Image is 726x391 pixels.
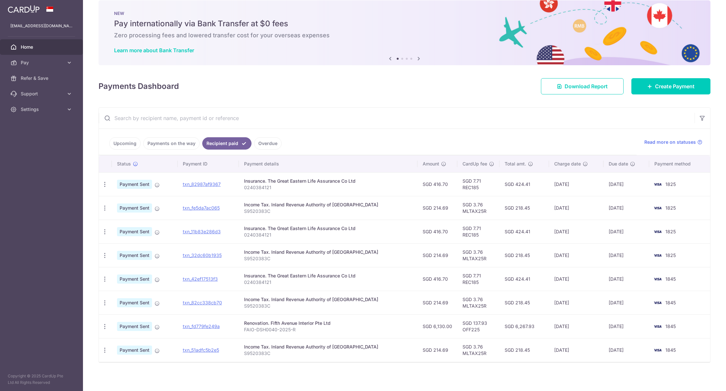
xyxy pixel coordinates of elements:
[665,276,676,282] span: 1845
[665,324,676,329] span: 1845
[549,220,603,243] td: [DATE]
[244,344,412,350] div: Income Tax. Inland Revenue Authority of [GEOGRAPHIC_DATA]
[499,338,549,362] td: SGD 218.45
[603,243,649,267] td: [DATE]
[99,108,695,128] input: Search by recipient name, payment id or reference
[109,137,141,150] a: Upcoming
[183,276,218,282] a: txn_42ef17513f3
[499,291,549,314] td: SGD 218.45
[554,161,581,167] span: Charge date
[417,314,457,338] td: SGD 6,130.00
[183,300,222,305] a: txn_82cc338cb70
[99,80,179,92] h4: Payments Dashboard
[549,291,603,314] td: [DATE]
[499,267,549,291] td: SGD 424.41
[549,267,603,291] td: [DATE]
[10,23,73,29] p: [EMAIL_ADDRESS][DOMAIN_NAME]
[457,314,499,338] td: SGD 137.93 OFF225
[499,243,549,267] td: SGD 218.45
[499,172,549,196] td: SGD 424.41
[644,139,696,145] span: Read more on statuses
[183,324,220,329] a: txn_fd779fe249a
[117,322,152,331] span: Payment Sent
[254,137,282,150] a: Overdue
[665,300,676,305] span: 1845
[114,31,695,39] h6: Zero processing fees and lowered transfer cost for your overseas expenses
[549,314,603,338] td: [DATE]
[244,178,412,184] div: Insurance. The Great Eastern Life Assurance Co Ltd
[202,137,252,150] a: Recipient paid
[417,172,457,196] td: SGD 416.70
[665,205,676,211] span: 1825
[143,137,200,150] a: Payments on the way
[457,243,499,267] td: SGD 3.76 MLTAX25R
[117,180,152,189] span: Payment Sent
[549,196,603,220] td: [DATE]
[457,291,499,314] td: SGD 3.76 MLTAX25R
[21,44,64,50] span: Home
[117,203,152,213] span: Payment Sent
[603,172,649,196] td: [DATE]
[655,82,695,90] span: Create Payment
[651,299,664,307] img: Bank Card
[665,181,676,187] span: 1825
[244,303,412,309] p: S9520383C
[417,220,457,243] td: SGD 416.70
[417,196,457,220] td: SGD 214.69
[651,275,664,283] img: Bank Card
[541,78,624,94] a: Download Report
[244,320,412,326] div: Renovation. Fifth Avenue Interior Pte Ltd
[603,314,649,338] td: [DATE]
[631,78,710,94] a: Create Payment
[463,161,487,167] span: CardUp fee
[665,347,676,353] span: 1845
[651,228,664,236] img: Bank Card
[244,255,412,262] p: S9520383C
[499,220,549,243] td: SGD 424.41
[178,155,239,172] th: Payment ID
[114,47,194,54] a: Learn more about Bank Transfer
[505,161,526,167] span: Total amt.
[603,267,649,291] td: [DATE]
[417,267,457,291] td: SGD 416.70
[244,273,412,279] div: Insurance. The Great Eastern Life Assurance Co Ltd
[244,249,412,255] div: Income Tax. Inland Revenue Authority of [GEOGRAPHIC_DATA]
[417,243,457,267] td: SGD 214.69
[21,75,64,81] span: Refer & Save
[244,326,412,333] p: FAIO-DSH0040-2025-R
[603,220,649,243] td: [DATE]
[21,91,64,97] span: Support
[114,11,695,16] p: NEW
[565,82,608,90] span: Download Report
[549,243,603,267] td: [DATE]
[244,296,412,303] div: Income Tax. Inland Revenue Authority of [GEOGRAPHIC_DATA]
[114,18,695,29] h5: Pay internationally via Bank Transfer at $0 fees
[603,291,649,314] td: [DATE]
[457,267,499,291] td: SGD 7.71 REC185
[244,350,412,357] p: S9520383C
[244,279,412,286] p: 0240384121
[117,275,152,284] span: Payment Sent
[117,161,131,167] span: Status
[665,252,676,258] span: 1825
[603,196,649,220] td: [DATE]
[417,291,457,314] td: SGD 214.69
[644,139,702,145] a: Read more on statuses
[457,220,499,243] td: SGD 7.71 REC185
[183,347,219,353] a: txn_51adfc5b2e5
[244,232,412,238] p: 0240384121
[457,338,499,362] td: SGD 3.76 MLTAX25R
[117,251,152,260] span: Payment Sent
[457,172,499,196] td: SGD 7.71 REC185
[457,196,499,220] td: SGD 3.76 MLTAX25R
[651,180,664,188] img: Bank Card
[244,225,412,232] div: Insurance. The Great Eastern Life Assurance Co Ltd
[651,323,664,330] img: Bank Card
[239,155,417,172] th: Payment details
[183,252,222,258] a: txn_32dc60b1935
[244,184,412,191] p: 0240384121
[651,204,664,212] img: Bank Card
[21,59,64,66] span: Pay
[609,161,628,167] span: Due date
[99,0,710,65] img: Bank transfer banner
